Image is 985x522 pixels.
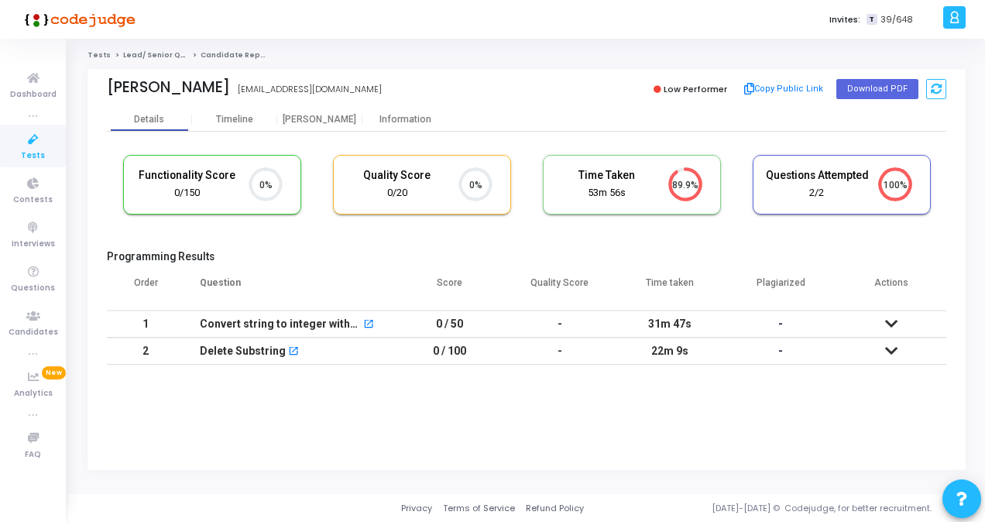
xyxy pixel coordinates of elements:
[134,114,164,125] div: Details
[12,238,55,251] span: Interviews
[107,78,230,96] div: [PERSON_NAME]
[345,186,449,201] div: 0/20
[555,186,659,201] div: 53m 56s
[880,13,913,26] span: 39/648
[136,186,239,201] div: 0/150
[216,114,253,125] div: Timeline
[740,77,829,101] button: Copy Public Link
[443,502,515,515] a: Terms of Service
[584,502,966,515] div: [DATE]-[DATE] © Codejudge, for better recruitment.
[19,4,136,35] img: logo
[867,14,877,26] span: T
[345,169,449,182] h5: Quality Score
[11,282,55,295] span: Questions
[394,311,505,338] td: 0 / 50
[829,13,860,26] label: Invites:
[505,338,616,365] td: -
[505,267,616,311] th: Quality Score
[25,448,41,462] span: FAQ
[10,88,57,101] span: Dashboard
[401,502,432,515] a: Privacy
[778,318,783,330] span: -
[277,114,362,125] div: [PERSON_NAME]
[238,83,382,96] div: [EMAIL_ADDRESS][DOMAIN_NAME]
[555,169,659,182] h5: Time Taken
[765,169,869,182] h5: Questions Attempted
[42,366,66,379] span: New
[136,169,239,182] h5: Functionality Score
[9,326,58,339] span: Candidates
[123,50,265,60] a: Lead/ Senior Quality Engineer Test 5
[765,186,869,201] div: 2/2
[362,114,448,125] div: Information
[21,149,45,163] span: Tests
[394,338,505,365] td: 0 / 100
[13,194,53,207] span: Contests
[615,338,726,365] td: 22m 9s
[107,250,946,263] h5: Programming Results
[107,311,184,338] td: 1
[200,338,286,364] div: Delete Substring
[526,502,584,515] a: Refund Policy
[615,311,726,338] td: 31m 47s
[505,311,616,338] td: -
[664,83,727,95] span: Low Performer
[200,311,361,337] div: Convert string to integer without using any in-built functions
[726,267,836,311] th: Plagiarized
[88,50,966,60] nav: breadcrumb
[14,387,53,400] span: Analytics
[394,267,505,311] th: Score
[615,267,726,311] th: Time taken
[88,50,111,60] a: Tests
[107,338,184,365] td: 2
[778,345,783,357] span: -
[184,267,394,311] th: Question
[836,267,946,311] th: Actions
[836,79,918,99] button: Download PDF
[363,320,374,331] mat-icon: open_in_new
[201,50,272,60] span: Candidate Report
[288,347,299,358] mat-icon: open_in_new
[107,267,184,311] th: Order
